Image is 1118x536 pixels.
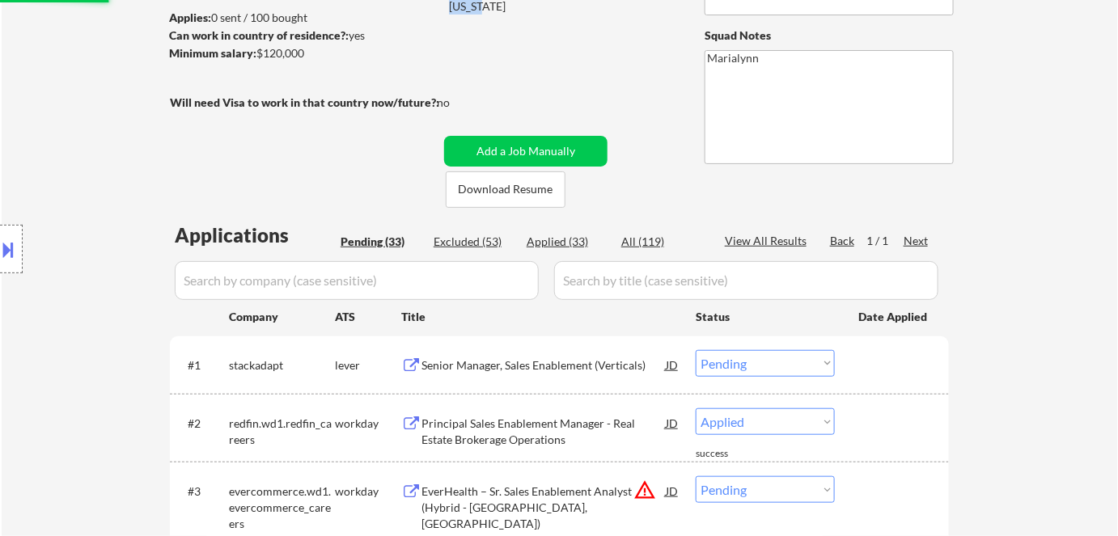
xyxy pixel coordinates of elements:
div: JD [664,350,680,379]
div: yes [169,27,434,44]
div: 0 sent / 100 bought [169,10,438,26]
div: #3 [188,483,216,500]
div: All (119) [621,234,702,250]
div: workday [335,416,401,432]
div: Back [830,233,856,249]
div: Principal Sales Enablement Manager - Real Estate Brokerage Operations [421,416,666,447]
div: JD [664,408,680,437]
div: View All Results [725,233,811,249]
input: Search by company (case sensitive) [175,261,539,300]
div: Next [904,233,930,249]
strong: Can work in country of residence?: [169,28,349,42]
div: success [696,447,760,461]
strong: Will need Visa to work in that country now/future?: [170,95,439,109]
div: Senior Manager, Sales Enablement (Verticals) [421,357,666,374]
div: workday [335,483,401,500]
div: ATS [335,309,401,325]
div: $120,000 [169,45,438,61]
button: Add a Job Manually [444,136,608,167]
div: lever [335,357,401,374]
div: Excluded (53) [434,234,515,250]
div: #2 [188,416,216,432]
div: Squad Notes [705,27,954,44]
div: EverHealth – Sr. Sales Enablement Analyst (Hybrid - [GEOGRAPHIC_DATA], [GEOGRAPHIC_DATA]) [421,483,666,531]
div: Status [696,302,835,331]
strong: Applies: [169,11,211,24]
button: warning_amber [633,479,656,501]
div: Pending (33) [341,234,421,250]
div: Date Applied [858,309,930,325]
strong: Minimum salary: [169,46,256,60]
div: Applied (33) [527,234,608,250]
div: redfin.wd1.redfin_careers [229,416,335,447]
div: JD [664,476,680,505]
div: evercommerce.wd1.evercommerce_careers [229,483,335,531]
input: Search by title (case sensitive) [554,261,938,300]
button: Download Resume [446,171,565,208]
div: 1 / 1 [866,233,904,249]
div: Title [401,309,680,325]
div: no [437,95,483,111]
